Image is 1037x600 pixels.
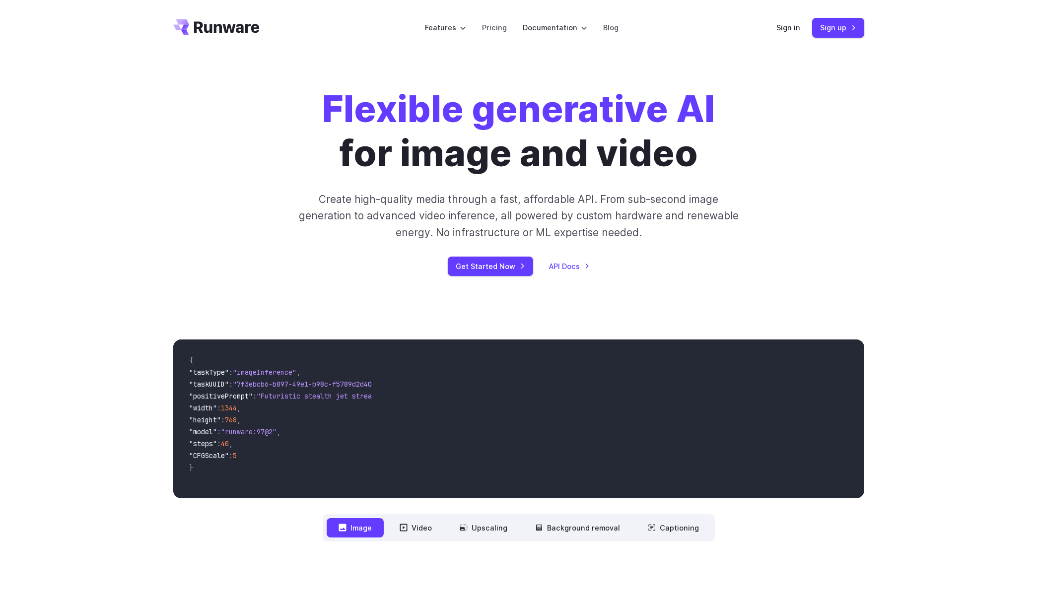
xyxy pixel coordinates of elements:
[237,415,241,424] span: ,
[189,380,229,389] span: "taskUUID"
[297,191,740,241] p: Create high-quality media through a fast, affordable API. From sub-second image generation to adv...
[221,439,229,448] span: 40
[549,261,590,272] a: API Docs
[189,439,217,448] span: "steps"
[523,518,632,537] button: Background removal
[229,439,233,448] span: ,
[221,403,237,412] span: 1344
[189,463,193,472] span: }
[189,392,253,400] span: "positivePrompt"
[217,403,221,412] span: :
[229,380,233,389] span: :
[233,380,384,389] span: "7f3ebcb6-b897-49e1-b98c-f5789d2d40d7"
[776,22,800,33] a: Sign in
[221,415,225,424] span: :
[189,368,229,377] span: "taskType"
[388,518,444,537] button: Video
[217,439,221,448] span: :
[233,451,237,460] span: 5
[189,403,217,412] span: "width"
[221,427,277,436] span: "runware:97@2"
[229,451,233,460] span: :
[229,368,233,377] span: :
[189,415,221,424] span: "height"
[277,427,280,436] span: ,
[189,451,229,460] span: "CFGScale"
[482,22,507,33] a: Pricing
[189,427,217,436] span: "model"
[812,18,864,37] a: Sign up
[322,87,715,175] h1: for image and video
[217,427,221,436] span: :
[296,368,300,377] span: ,
[448,518,519,537] button: Upscaling
[322,87,715,131] strong: Flexible generative AI
[425,22,466,33] label: Features
[523,22,587,33] label: Documentation
[636,518,711,537] button: Captioning
[603,22,619,33] a: Blog
[327,518,384,537] button: Image
[448,257,533,276] a: Get Started Now
[257,392,618,400] span: "Futuristic stealth jet streaking through a neon-lit cityscape with glowing purple exhaust"
[233,368,296,377] span: "imageInference"
[189,356,193,365] span: {
[225,415,237,424] span: 768
[253,392,257,400] span: :
[237,403,241,412] span: ,
[173,19,260,35] a: Go to /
